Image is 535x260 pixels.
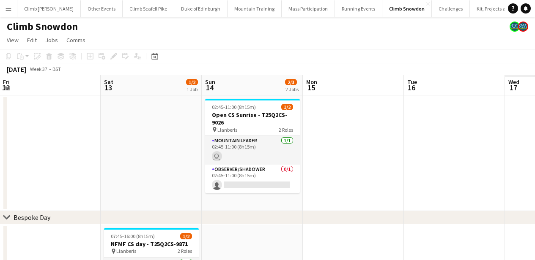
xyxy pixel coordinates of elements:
button: Other Events [81,0,123,17]
span: Week 37 [28,66,49,72]
div: 1 Job [187,86,198,92]
div: BST [52,66,61,72]
span: 07:45-16:00 (8h15m) [111,233,155,239]
app-card-role: Mountain Leader1/102:45-11:00 (8h15m) [205,136,300,165]
app-card-role: Observer/Shadower0/102:45-11:00 (8h15m) [205,165,300,193]
a: Comms [63,35,89,46]
div: Bespoke Day [14,213,50,222]
span: 15 [305,83,317,92]
button: Duke of Edinburgh [174,0,228,17]
app-job-card: 02:45-11:00 (8h15m)1/2Open CS Sunrise - T25Q2CS-9026 Llanberis2 RolesMountain Leader1/102:45-11:0... [205,99,300,193]
h3: Open CS Sunrise - T25Q2CS-9026 [205,111,300,126]
span: Fri [3,78,10,86]
button: Climb Snowdon [382,0,432,17]
button: Kit, Projects and Office [470,0,532,17]
button: Climb Scafell Pike [123,0,174,17]
span: 13 [103,83,113,92]
a: Edit [24,35,40,46]
button: Climb [PERSON_NAME] [17,0,81,17]
button: Running Events [335,0,382,17]
span: 14 [204,83,215,92]
span: Sun [205,78,215,86]
span: 16 [406,83,417,92]
span: Llanberis [217,127,237,133]
span: Edit [27,36,37,44]
span: Tue [407,78,417,86]
span: 17 [507,83,519,92]
a: View [3,35,22,46]
span: 2/3 [285,79,297,85]
span: 12 [2,83,10,92]
app-user-avatar: Staff RAW Adventures [510,22,520,32]
div: 2 Jobs [285,86,299,92]
span: Wed [508,78,519,86]
h3: NFMF CS day - T25Q2CS-9871 [104,240,199,248]
span: 2 Roles [178,248,192,254]
span: 1/2 [180,233,192,239]
span: 02:45-11:00 (8h15m) [212,104,256,110]
span: View [7,36,19,44]
span: Mon [306,78,317,86]
span: 1/2 [186,79,198,85]
span: Sat [104,78,113,86]
button: Mountain Training [228,0,282,17]
span: Jobs [45,36,58,44]
div: [DATE] [7,65,26,73]
a: Jobs [42,35,61,46]
button: Challenges [432,0,470,17]
h1: Climb Snowdon [7,20,78,33]
app-user-avatar: Staff RAW Adventures [518,22,528,32]
span: 1/2 [281,104,293,110]
span: 2 Roles [279,127,293,133]
span: Llanberis [116,248,136,254]
span: Comms [66,36,85,44]
button: Mass Participation [282,0,335,17]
